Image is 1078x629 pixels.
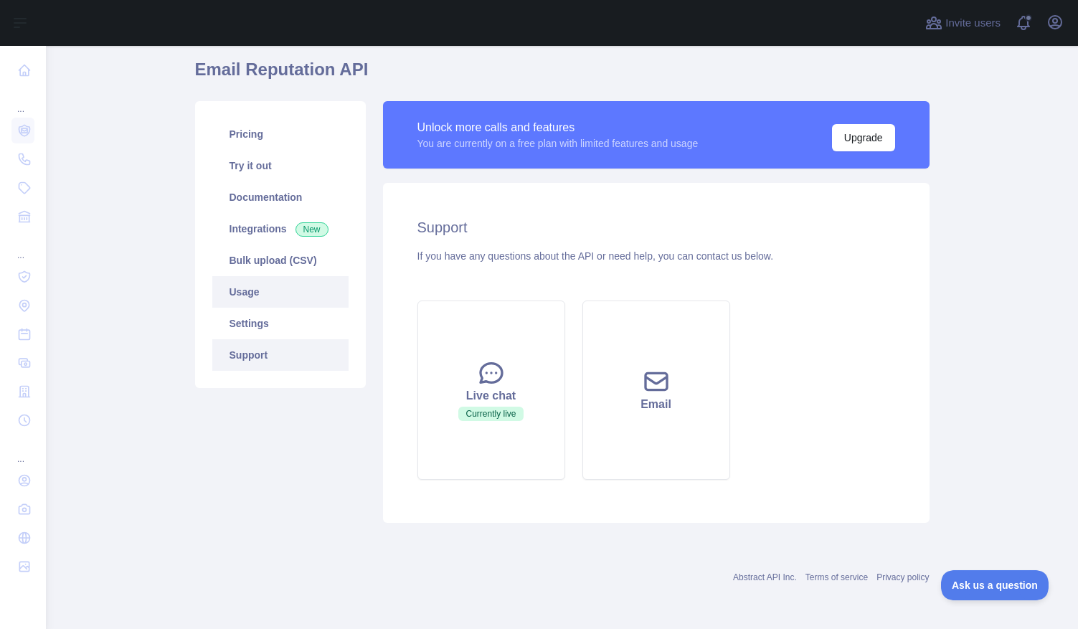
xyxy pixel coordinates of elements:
[876,572,929,582] a: Privacy policy
[941,570,1049,600] iframe: Toggle Customer Support
[417,217,895,237] h2: Support
[805,572,868,582] a: Terms of service
[212,245,349,276] a: Bulk upload (CSV)
[582,301,730,480] button: Email
[11,436,34,465] div: ...
[212,118,349,150] a: Pricing
[212,150,349,181] a: Try it out
[212,213,349,245] a: Integrations New
[922,11,1003,34] button: Invite users
[11,86,34,115] div: ...
[600,396,712,413] div: Email
[417,249,895,263] div: If you have any questions about the API or need help, you can contact us below.
[212,308,349,339] a: Settings
[417,119,699,136] div: Unlock more calls and features
[212,339,349,371] a: Support
[417,136,699,151] div: You are currently on a free plan with limited features and usage
[458,407,523,421] span: Currently live
[212,181,349,213] a: Documentation
[832,124,895,151] button: Upgrade
[11,232,34,261] div: ...
[945,15,1001,32] span: Invite users
[295,222,328,237] span: New
[195,58,930,93] h1: Email Reputation API
[733,572,797,582] a: Abstract API Inc.
[417,301,565,480] button: Live chatCurrently live
[212,276,349,308] a: Usage
[435,387,547,405] div: Live chat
